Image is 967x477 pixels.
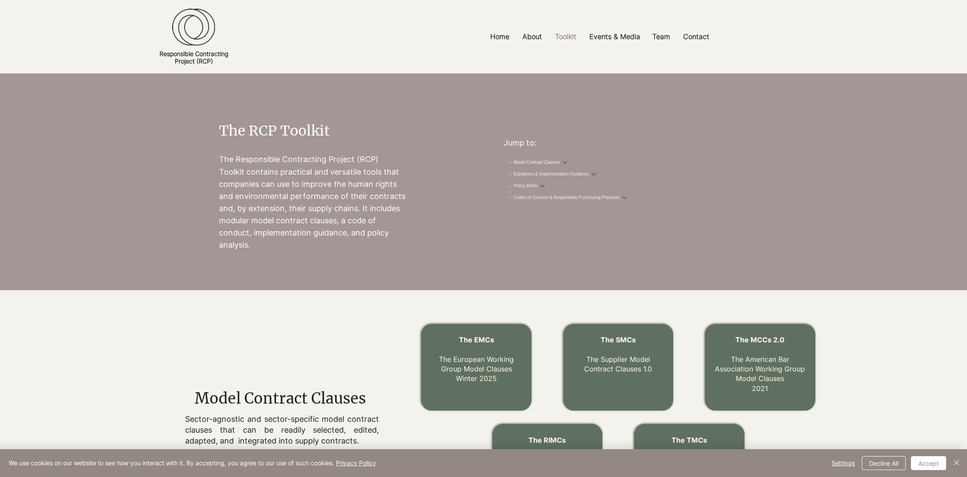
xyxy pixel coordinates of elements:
span: We use cookies on our website to see how you interact with it. By accepting, you agree to our use... [9,459,376,467]
a: Privacy Policy [336,459,376,467]
a: → Model Contract Clauses [508,159,560,166]
a: The EMCs The European Working Group Model ClausesWinter 2025 [439,335,514,383]
nav: Site [504,159,638,202]
a: Home [484,27,516,46]
a: Contact [677,27,716,46]
a: The SMCs [601,335,636,344]
p: Team [648,27,675,46]
span: The RCP Toolkit [219,122,330,139]
span: Settings [831,457,855,470]
a: Events & Media [583,27,646,46]
a: → Policy Briefs [508,183,538,189]
span: The TMCs [671,436,707,444]
p: About [518,27,546,46]
img: Close [951,457,962,468]
button: More → Policy Briefs pages [540,184,545,188]
a: Toolkit [548,27,583,46]
nav: Site [379,27,820,46]
button: Close [951,456,962,470]
button: More → Model Contract Clauses pages [563,160,567,165]
a: About [516,27,548,46]
span: The RIMCs [528,436,566,444]
span: The MCCs 2.0 [735,335,784,344]
p: Sector-agnostic and sector-specific model contract clauses that can be readily selected, edited, ... [185,414,379,447]
a: → Explainers & Implementation Guidance [508,171,589,178]
button: Accept [911,456,946,470]
a: → Codes of Conduct & Responsible Purchasing Practices [508,195,620,201]
a: The MCCs 2.0 The American Bar Association Working Group Model Clauses2021 [715,335,805,393]
p: The Responsible Contracting Project (RCP) Toolkit contains practical and versatile tools that com... [219,153,408,251]
button: More → Codes of Conduct & Responsible Purchasing Practices pages [622,195,627,200]
a: Responsible ContractingProject (RCP) [160,50,228,65]
a: The Supplier Model Contract Clauses 1.0 [584,355,652,373]
p: Contact [679,27,714,46]
span: Model Contract Clauses [195,389,366,407]
a: Team [646,27,677,46]
p: Events & Media [585,27,645,46]
span: The EMCs [459,335,494,344]
p: Home [486,27,514,46]
button: More → Explainers & Implementation Guidance pages [591,172,596,176]
button: Decline All [862,456,906,470]
p: Jump to: [504,137,689,148]
p: Toolkit [551,27,581,46]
